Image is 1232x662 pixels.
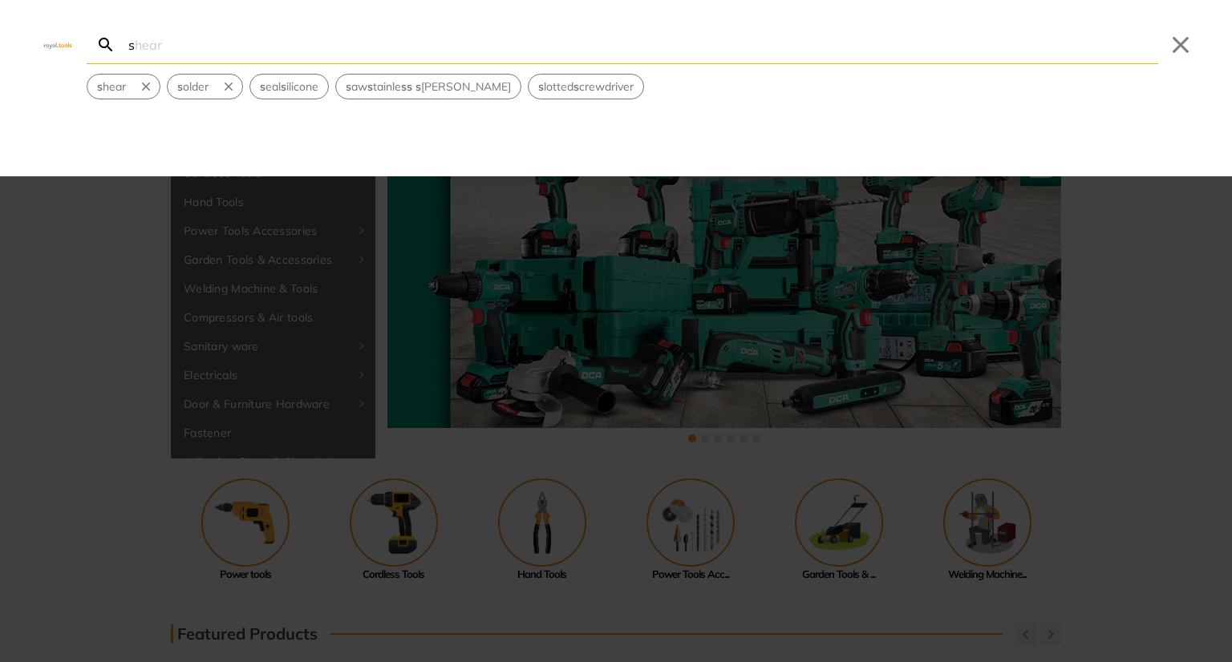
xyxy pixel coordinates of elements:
span: aw tainle [PERSON_NAME] [346,79,511,95]
svg: Remove suggestion: shear [139,79,153,94]
button: Select suggestion: seal silicone [250,75,328,99]
strong: s [367,79,373,94]
svg: Search [96,35,115,54]
span: eal ilicone [260,79,318,95]
button: Select suggestion: saw stainless steel [336,75,521,99]
button: Remove suggestion: solder [218,75,242,99]
div: Suggestion: shear [87,74,160,99]
span: lotted crewdriver [538,79,634,95]
button: Select suggestion: solder [168,75,218,99]
button: Select suggestion: slotted screwdriver [529,75,643,99]
div: Suggestion: saw stainless steel [335,74,521,99]
span: hear [97,79,126,95]
button: Select suggestion: shear [87,75,136,99]
button: Close [1168,32,1193,58]
strong: s [401,79,407,94]
strong: s [538,79,544,94]
strong: s [407,79,412,94]
strong: s [281,79,286,94]
strong: s [97,79,103,94]
strong: s [346,79,351,94]
strong: s [573,79,579,94]
div: Suggestion: slotted screwdriver [528,74,644,99]
strong: s [260,79,265,94]
strong: s [177,79,183,94]
strong: s [415,79,421,94]
input: Search… [125,26,1158,63]
svg: Remove suggestion: solder [221,79,236,94]
div: Suggestion: solder [167,74,243,99]
span: older [177,79,209,95]
div: Suggestion: seal silicone [249,74,329,99]
img: Close [38,41,77,48]
button: Remove suggestion: shear [136,75,160,99]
